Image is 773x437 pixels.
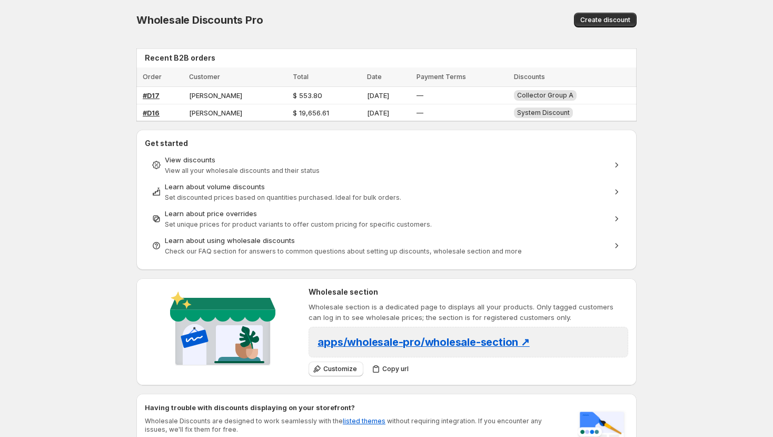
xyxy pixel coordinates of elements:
p: Wholesale section is a dedicated page to displays all your products. Only tagged customers can lo... [309,302,628,323]
a: #D17 [143,91,160,100]
span: Total [293,73,309,81]
span: apps/wholesale-pro/wholesale-section ↗ [318,336,529,348]
a: listed themes [343,417,385,425]
span: Discounts [514,73,545,81]
h2: Having trouble with discounts displaying on your storefront? [145,402,565,413]
span: Collector Group A [517,91,573,99]
span: Set unique prices for product variants to offer custom pricing for specific customers. [165,220,432,228]
h2: Get started [145,138,628,149]
button: Customize [309,362,363,376]
a: #D16 [143,109,160,117]
span: Payment Terms [417,73,466,81]
div: Learn about volume discounts [165,181,608,192]
h2: Recent B2B orders [145,53,632,63]
span: [DATE] [367,109,389,117]
div: View discounts [165,154,608,165]
span: [PERSON_NAME] [189,91,242,100]
h2: Wholesale section [309,287,628,297]
span: Date [367,73,382,81]
div: Learn about price overrides [165,208,608,219]
span: [DATE] [367,91,389,100]
img: Wholesale section [166,287,280,374]
span: Customer [189,73,220,81]
span: Set discounted prices based on quantities purchased. Ideal for bulk orders. [165,193,401,201]
button: Create discount [574,13,637,27]
p: Wholesale Discounts are designed to work seamlessly with the without requiring integration. If yo... [145,417,565,434]
span: Wholesale Discounts Pro [136,14,263,26]
span: — [417,91,423,100]
span: — [417,109,423,117]
span: System Discount [517,109,570,116]
div: Learn about using wholesale discounts [165,235,608,246]
span: Customize [323,365,357,373]
a: apps/wholesale-pro/wholesale-section ↗ [318,339,529,347]
span: [PERSON_NAME] [189,109,242,117]
span: Create discount [580,16,630,24]
span: $ 553.80 [293,91,322,100]
span: View all your wholesale discounts and their status [165,167,320,174]
span: Check our FAQ section for answers to common questions about setting up discounts, wholesale secti... [165,247,522,255]
button: Copy url [368,362,415,376]
span: Order [143,73,162,81]
span: $ 19,656.61 [293,109,329,117]
span: Copy url [382,365,409,373]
